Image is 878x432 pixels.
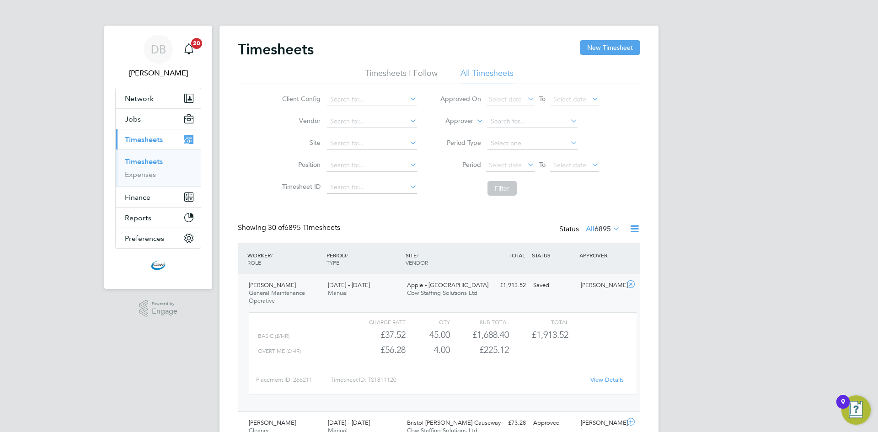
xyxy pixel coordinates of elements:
label: Approver [432,117,473,126]
input: Search for... [327,137,417,150]
div: Showing [238,223,342,233]
a: Expenses [125,170,156,179]
div: £1,688.40 [450,327,509,342]
div: Charge rate [347,316,406,327]
input: Search for... [327,93,417,106]
input: Select one [487,137,578,150]
div: £56.28 [347,342,406,357]
span: Timesheets [125,135,163,144]
div: PERIOD [324,247,403,271]
nav: Main navigation [104,26,212,289]
label: Position [279,160,321,169]
div: 45.00 [406,327,450,342]
div: £73.28 [482,416,530,431]
button: New Timesheet [580,40,640,55]
span: Network [125,94,154,103]
button: Network [116,88,201,108]
div: 9 [841,402,845,414]
input: Search for... [487,115,578,128]
span: Bristol [PERSON_NAME] Causeway [407,419,501,427]
input: Search for... [327,181,417,194]
span: / [346,251,348,259]
span: TYPE [327,259,339,266]
label: All [586,224,620,234]
span: £1,913.52 [532,329,568,340]
span: Cbw Staffing Solutions Ltd [407,289,477,297]
span: [PERSON_NAME] [249,419,296,427]
a: Powered byEngage [139,300,178,317]
span: [DATE] - [DATE] [328,281,370,289]
span: Select date [489,161,522,169]
div: 4.00 [406,342,450,357]
button: Preferences [116,228,201,248]
div: £37.52 [347,327,406,342]
span: [DATE] - [DATE] [328,419,370,427]
input: Search for... [327,159,417,172]
button: Finance [116,187,201,207]
div: [PERSON_NAME] [577,278,625,293]
img: cbwstaffingsolutions-logo-retina.png [151,258,166,272]
span: 6895 [594,224,611,234]
a: DB[PERSON_NAME] [115,35,201,79]
a: Go to home page [115,258,201,272]
div: £1,913.52 [482,278,530,293]
input: Search for... [327,115,417,128]
span: Preferences [125,234,164,243]
div: QTY [406,316,450,327]
span: To [536,159,548,171]
span: Select date [489,95,522,103]
div: Sub Total [450,316,509,327]
span: Select date [553,95,586,103]
span: Powered by [152,300,177,308]
span: 30 of [268,223,284,232]
span: ROLE [247,259,261,266]
span: Finance [125,193,150,202]
span: / [271,251,273,259]
button: Jobs [116,109,201,129]
a: View Details [590,376,624,384]
span: Apple - [GEOGRAPHIC_DATA] [407,281,488,289]
span: TOTAL [509,251,525,259]
span: 6895 Timesheets [268,223,340,232]
label: Approved On [440,95,481,103]
div: Placement ID: 266211 [256,373,331,387]
div: [PERSON_NAME] [577,416,625,431]
div: APPROVER [577,247,625,263]
div: WORKER [245,247,324,271]
span: Overtime (£/HR) [258,348,301,354]
span: Select date [553,161,586,169]
li: Timesheets I Follow [365,68,438,84]
span: Daniel Barber [115,68,201,79]
label: Period [440,160,481,169]
label: Vendor [279,117,321,125]
span: Basic (£/HR) [258,333,289,339]
span: DB [151,43,166,55]
span: [PERSON_NAME] [249,281,296,289]
label: Site [279,139,321,147]
div: Saved [530,278,577,293]
button: Open Resource Center, 9 new notifications [841,395,871,425]
span: Engage [152,308,177,315]
a: Timesheets [125,157,163,166]
span: Manual [328,289,348,297]
button: Timesheets [116,129,201,149]
div: £225.12 [450,342,509,357]
button: Filter [487,181,517,196]
div: Timesheets [116,149,201,187]
div: Total [509,316,568,327]
a: 20 [180,35,198,64]
div: Status [559,223,622,236]
div: Approved [530,416,577,431]
span: General Maintenance Operative [249,289,305,304]
span: VENDOR [406,259,428,266]
button: Reports [116,208,201,228]
span: To [536,93,548,105]
label: Timesheet ID [279,182,321,191]
div: STATUS [530,247,577,263]
span: Reports [125,213,151,222]
span: Jobs [125,115,141,123]
span: / [417,251,418,259]
div: SITE [403,247,482,271]
h2: Timesheets [238,40,314,59]
li: All Timesheets [460,68,514,84]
